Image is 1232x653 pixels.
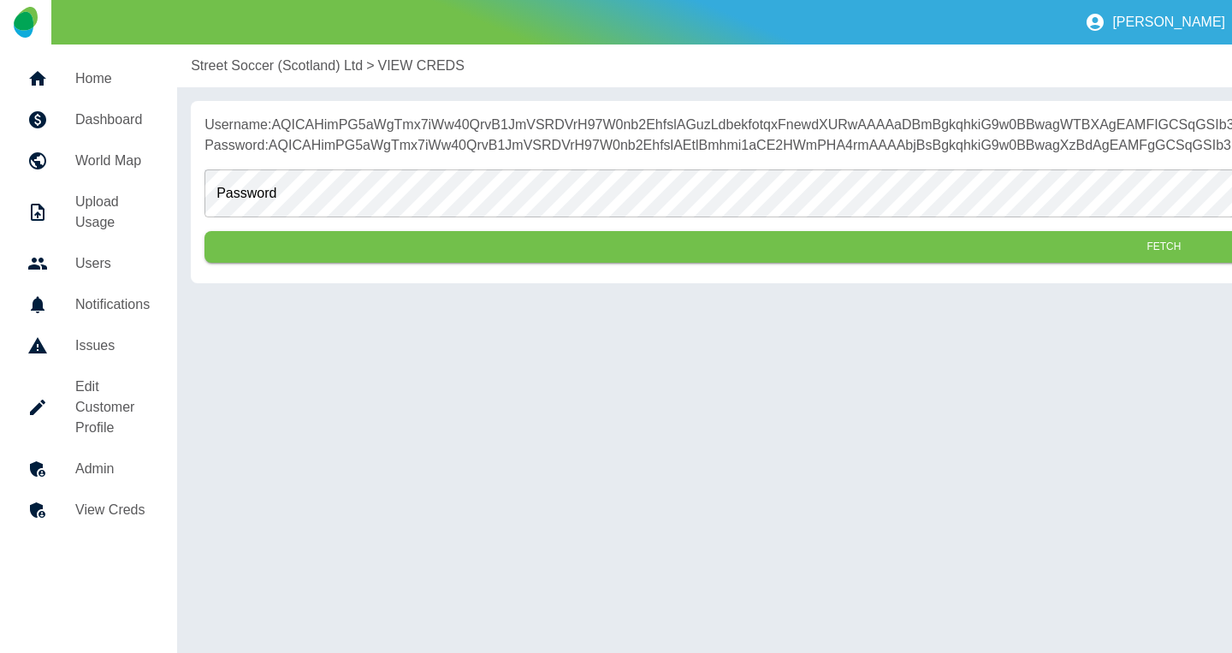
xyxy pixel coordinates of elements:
h5: Upload Usage [75,192,150,233]
a: VIEW CREDS [377,56,464,76]
a: Admin [14,448,163,490]
a: World Map [14,140,163,181]
h5: Admin [75,459,150,479]
h5: Edit Customer Profile [75,377,150,438]
h5: Home [75,68,150,89]
p: > [366,56,374,76]
h5: Issues [75,335,150,356]
a: Dashboard [14,99,163,140]
h5: View Creds [75,500,150,520]
a: View Creds [14,490,163,531]
a: Street Soccer (Scotland) Ltd [191,56,363,76]
a: Issues [14,325,163,366]
a: Users [14,243,163,284]
h5: Notifications [75,294,150,315]
a: Notifications [14,284,163,325]
h5: World Map [75,151,150,171]
a: Edit Customer Profile [14,366,163,448]
a: Home [14,58,163,99]
h5: Dashboard [75,110,150,130]
h5: Users [75,253,150,274]
p: [PERSON_NAME] [1112,15,1225,30]
img: Logo [14,7,37,38]
a: Upload Usage [14,181,163,243]
button: [PERSON_NAME] [1078,5,1232,39]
